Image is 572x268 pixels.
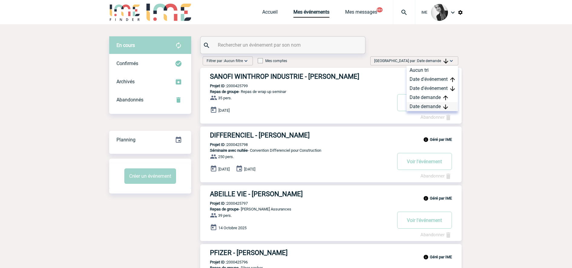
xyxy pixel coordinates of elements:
div: Date demande [407,102,458,111]
b: Géré par IME [430,196,452,200]
span: Séminaire avec nuitée [210,148,248,153]
b: Projet ID : [210,260,227,264]
img: IME-Finder [109,4,141,21]
p: 2000425797 [200,201,248,206]
h3: DIFFERENCIEL - [PERSON_NAME] [210,131,391,139]
a: SANOFI WINTHROP INDUSTRIE - [PERSON_NAME] [200,73,462,80]
a: Abandonner [420,173,452,179]
img: info_black_24dp.svg [423,254,429,260]
a: DIFFERENCIEL - [PERSON_NAME] [200,131,462,139]
b: Projet ID : [210,201,227,206]
span: Repas de groupe [210,89,239,94]
button: Voir l'événement [397,212,452,229]
button: Créer un événement [124,168,176,184]
span: [DATE] [244,167,255,171]
img: arrow_downward.png [443,104,448,109]
span: [DATE] [218,108,230,113]
div: Date d'événement [407,75,458,84]
a: Mes messages [345,9,377,18]
p: 2000425796 [200,260,248,264]
span: [DATE] [218,167,230,171]
button: 99+ [377,7,383,12]
div: Aucun tri [407,66,458,75]
span: Date demande [417,59,448,63]
span: Planning [116,137,136,143]
div: Retrouvez ici tous les événements que vous avez décidé d'archiver [109,73,191,91]
b: Projet ID : [210,84,227,88]
p: - [PERSON_NAME] Assurances [200,207,391,211]
span: En cours [116,42,135,48]
img: baseline_expand_more_white_24dp-b.png [243,58,249,64]
span: Confirmés [116,61,138,66]
span: Archivés [116,79,135,84]
label: Mes comptes [258,59,287,63]
p: - Repas de wrap up seminar [200,89,391,94]
h3: ABEILLE VIE - [PERSON_NAME] [210,190,391,198]
img: arrow_upward.png [450,77,455,82]
h3: PFIZER - [PERSON_NAME] [210,249,391,256]
img: baseline_expand_more_white_24dp-b.png [448,58,454,64]
img: arrow_upward.png [443,95,448,100]
span: IME [421,10,427,15]
img: arrow_downward.png [450,86,455,91]
img: info_black_24dp.svg [423,196,429,201]
div: Retrouvez ici tous vos événements organisés par date et état d'avancement [109,131,191,149]
span: 35 pers. [218,96,232,100]
p: 2000425798 [200,142,248,147]
p: 2000425799 [200,84,248,88]
span: Repas de groupe [210,207,239,211]
img: info_black_24dp.svg [423,137,429,142]
span: Abandonnés [116,97,143,103]
span: 39 pers. [218,213,232,218]
input: Rechercher un événement par son nom [216,41,351,49]
img: arrow_downward.png [443,59,448,64]
a: Planning [109,131,191,148]
b: Géré par IME [430,255,452,259]
p: - Convention Differenciel pour Construction [200,148,391,153]
button: Voir l'événement [397,153,452,170]
div: Date demande [407,93,458,102]
a: ABEILLE VIE - [PERSON_NAME] [200,190,462,198]
a: Accueil [262,9,278,18]
div: Retrouvez ici tous vos évènements avant confirmation [109,36,191,55]
div: Date d'événement [407,84,458,93]
a: Abandonner [420,232,452,237]
span: [GEOGRAPHIC_DATA] par : [374,58,448,64]
a: PFIZER - [PERSON_NAME] [200,249,462,256]
a: Mes événements [293,9,329,18]
b: Projet ID : [210,142,227,147]
a: Abandonner [420,114,452,120]
span: 14 Octobre 2025 [218,226,247,230]
button: Voir l'événement [397,94,452,111]
b: Géré par IME [430,137,452,142]
h3: SANOFI WINTHROP INDUSTRIE - [PERSON_NAME] [210,73,391,80]
img: 101050-0.jpg [431,4,448,21]
span: 250 pers. [218,154,234,159]
span: Aucun filtre [224,59,243,63]
div: Retrouvez ici tous vos événements annulés [109,91,191,109]
span: Filtrer par : [207,58,243,64]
